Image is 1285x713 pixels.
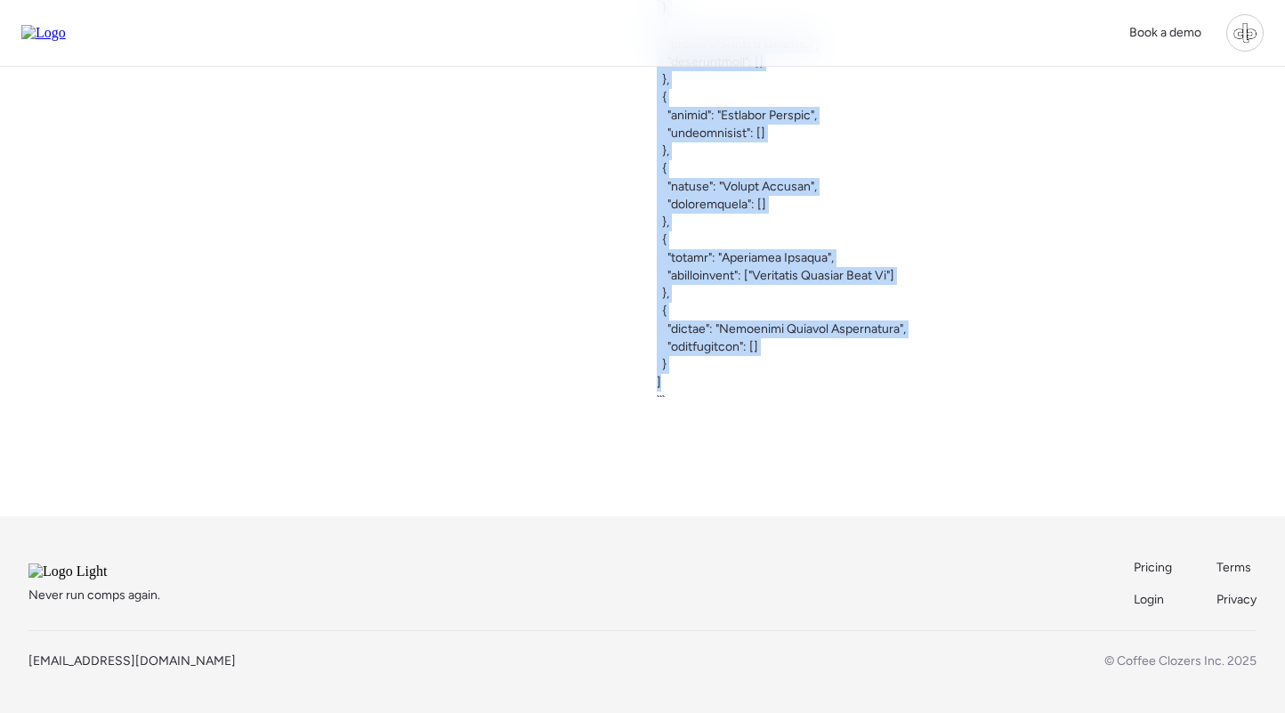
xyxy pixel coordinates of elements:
[1129,25,1201,40] span: Book a demo
[21,25,66,41] img: Logo
[1134,592,1164,607] span: Login
[1216,560,1251,575] span: Terms
[1216,559,1257,577] a: Terms
[1216,592,1257,607] span: Privacy
[1216,591,1257,609] a: Privacy
[28,563,155,579] img: Logo Light
[1134,559,1174,577] a: Pricing
[28,587,160,604] span: Never run comps again.
[1134,560,1172,575] span: Pricing
[1134,591,1174,609] a: Login
[28,653,236,668] a: [EMAIL_ADDRESS][DOMAIN_NAME]
[1104,653,1257,668] span: © Coffee Clozers Inc. 2025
